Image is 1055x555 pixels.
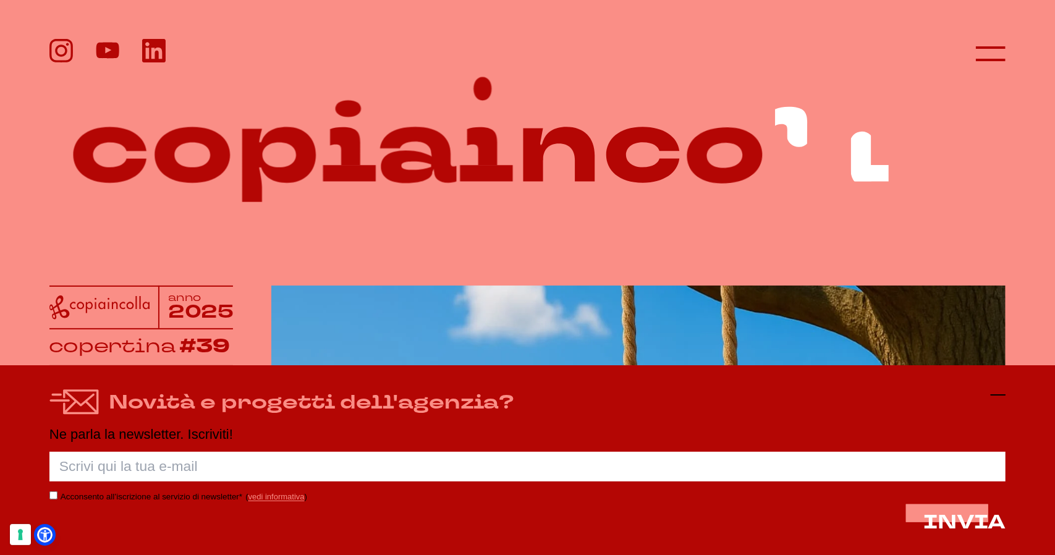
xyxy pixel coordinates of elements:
tspan: #39 [180,333,232,360]
a: Open Accessibility Menu [37,527,53,543]
span: ( ) [245,492,307,501]
tspan: 2025 [168,300,234,325]
label: Acconsento all’iscrizione al servizio di newsletter* [61,492,242,501]
tspan: anno [168,291,201,305]
span: INVIA [923,509,1006,535]
button: INVIA [923,511,1006,533]
input: Scrivi qui la tua e-mail [49,452,1006,481]
tspan: copertina [48,333,176,358]
button: Le tue preferenze relative al consenso per le tecnologie di tracciamento [10,524,31,545]
a: vedi informativa [248,492,305,501]
h4: Novità e progetti dell'agenzia? [109,388,514,417]
p: Ne parla la newsletter. Iscriviti! [49,427,1006,442]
